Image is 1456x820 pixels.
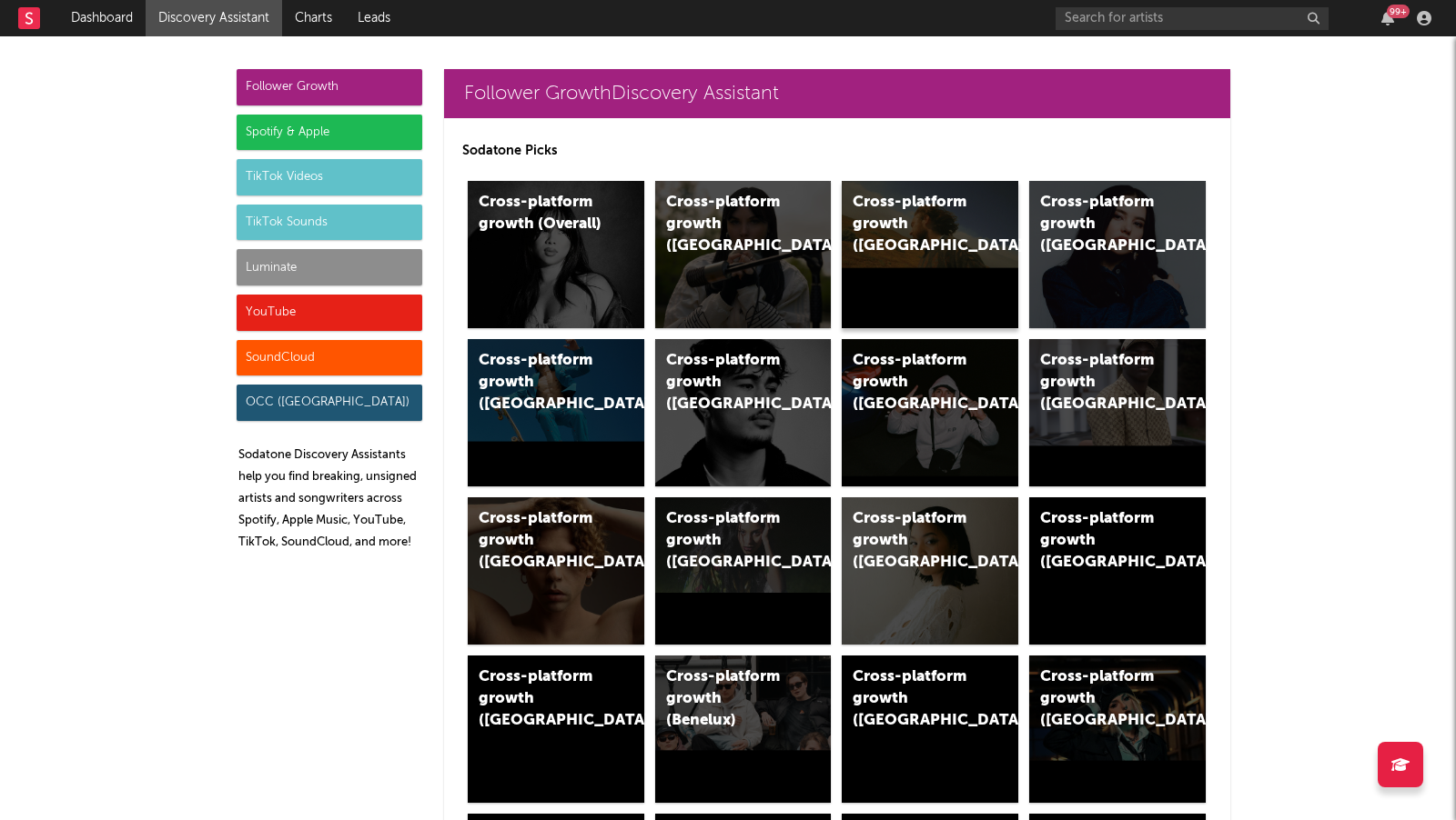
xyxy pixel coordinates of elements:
div: Cross-platform growth ([GEOGRAPHIC_DATA]) [1040,508,1164,574]
div: Cross-platform growth ([GEOGRAPHIC_DATA]) [853,666,976,732]
div: Cross-platform growth ([GEOGRAPHIC_DATA]) [853,192,976,257]
div: Luminate [237,249,422,285]
div: Cross-platform growth ([GEOGRAPHIC_DATA]) [479,350,602,415]
div: SoundCloud [237,340,422,376]
a: Cross-platform growth ([GEOGRAPHIC_DATA]) [1029,655,1206,803]
div: Cross-platform growth ([GEOGRAPHIC_DATA]) [1040,350,1164,415]
div: Cross-platform growth ([GEOGRAPHIC_DATA]) [1040,192,1164,257]
a: Cross-platform growth ([GEOGRAPHIC_DATA]) [842,655,1018,803]
input: Search for artists [1056,7,1329,30]
div: TikTok Sounds [237,205,422,241]
p: Sodatone Discovery Assistants help you find breaking, unsigned artists and songwriters across Spo... [238,445,422,554]
div: Cross-platform growth (Overall) [479,192,602,235]
div: Cross-platform growth ([GEOGRAPHIC_DATA]) [666,192,790,257]
a: Cross-platform growth ([GEOGRAPHIC_DATA]) [468,655,644,803]
div: Cross-platform growth ([GEOGRAPHIC_DATA]) [479,666,602,732]
div: Spotify & Apple [237,115,422,151]
a: Cross-platform growth ([GEOGRAPHIC_DATA]) [468,497,644,645]
div: Cross-platform growth ([GEOGRAPHIC_DATA]) [666,508,790,574]
div: Cross-platform growth (Benelux) [666,666,790,732]
div: Cross-platform growth ([GEOGRAPHIC_DATA]) [666,350,790,415]
a: Cross-platform growth ([GEOGRAPHIC_DATA]) [655,181,832,328]
div: 99 + [1387,5,1410,18]
p: Sodatone Picks [462,140,1212,162]
button: 99+ [1381,11,1394,25]
a: Follower GrowthDiscovery Assistant [444,69,1230,118]
a: Cross-platform growth ([GEOGRAPHIC_DATA]) [1029,497,1206,645]
a: Cross-platform growth ([GEOGRAPHIC_DATA]) [842,497,1018,645]
a: Cross-platform growth (Benelux) [655,655,832,803]
div: Follower Growth [237,69,422,105]
a: Cross-platform growth ([GEOGRAPHIC_DATA]/GSA) [842,339,1018,486]
a: Cross-platform growth ([GEOGRAPHIC_DATA]) [1029,181,1206,328]
a: Cross-platform growth ([GEOGRAPHIC_DATA]) [1029,339,1206,486]
div: Cross-platform growth ([GEOGRAPHIC_DATA]) [853,508,976,574]
div: OCC ([GEOGRAPHIC_DATA]) [237,385,422,421]
a: Cross-platform growth (Overall) [468,181,644,328]
a: Cross-platform growth ([GEOGRAPHIC_DATA]) [655,339,832,486]
div: YouTube [237,295,422,331]
div: TikTok Videos [237,159,422,195]
a: Cross-platform growth ([GEOGRAPHIC_DATA]) [842,181,1018,328]
div: Cross-platform growth ([GEOGRAPHIC_DATA]/GSA) [853,350,976,415]
div: Cross-platform growth ([GEOGRAPHIC_DATA]) [1040,666,1164,732]
a: Cross-platform growth ([GEOGRAPHIC_DATA]) [655,497,832,645]
a: Cross-platform growth ([GEOGRAPHIC_DATA]) [468,339,644,486]
div: Cross-platform growth ([GEOGRAPHIC_DATA]) [479,508,602,574]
